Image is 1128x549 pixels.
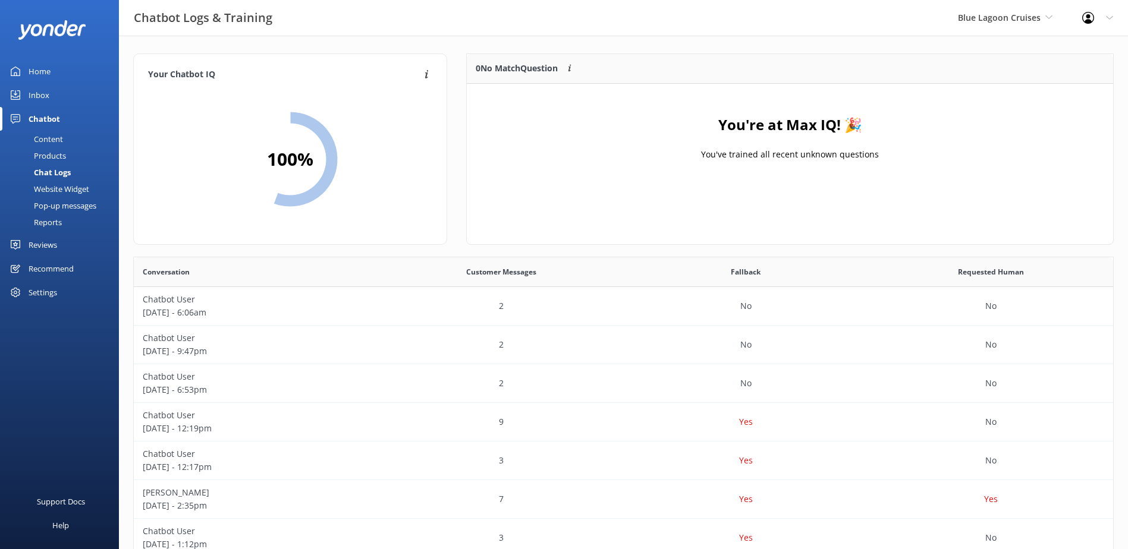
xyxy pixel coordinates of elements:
p: [DATE] - 6:53pm [143,383,370,396]
div: row [134,287,1113,326]
div: row [134,364,1113,403]
div: row [134,326,1113,364]
p: No [985,338,997,351]
p: No [740,377,752,390]
div: grid [467,84,1113,203]
div: Inbox [29,83,49,107]
p: No [985,454,997,467]
a: Chat Logs [7,164,119,181]
p: You've trained all recent unknown questions [701,148,879,161]
p: 9 [499,415,504,428]
p: No [985,415,997,428]
div: Recommend [29,257,74,280]
p: [DATE] - 12:17pm [143,460,370,474]
a: Products [7,147,119,164]
span: Fallback [731,266,761,277]
h4: You're at Max IQ! 🎉 [718,113,862,136]
h4: Your Chatbot IQ [148,68,421,81]
div: Support Docs [37,490,85,513]
div: Reports [7,214,62,231]
p: 3 [499,531,504,544]
div: Website Widget [7,181,89,197]
a: Website Widget [7,181,119,197]
p: Chatbot User [143,293,370,306]
p: 2 [499,377,504,390]
div: Help [52,513,69,537]
div: Home [29,59,51,83]
p: Yes [739,493,753,506]
div: Chat Logs [7,164,71,181]
p: Yes [739,531,753,544]
h3: Chatbot Logs & Training [134,8,272,27]
div: Settings [29,280,57,304]
p: Chatbot User [143,525,370,538]
p: [DATE] - 9:47pm [143,345,370,358]
p: 7 [499,493,504,506]
p: No [740,299,752,313]
p: [DATE] - 2:35pm [143,499,370,512]
a: Reports [7,214,119,231]
p: 2 [499,299,504,313]
p: Chatbot User [143,370,370,383]
p: [PERSON_NAME] [143,486,370,499]
span: Blue Lagoon Cruises [958,12,1041,23]
p: [DATE] - 6:06am [143,306,370,319]
img: yonder-white-logo.png [18,20,86,40]
span: Conversation [143,266,190,277]
div: Products [7,147,66,164]
p: Yes [739,454,753,467]
h2: 100 % [267,145,313,173]
div: Pop-up messages [7,197,96,214]
a: Pop-up messages [7,197,119,214]
span: Requested Human [958,266,1024,277]
p: 2 [499,338,504,351]
div: Content [7,131,63,147]
div: row [134,403,1113,441]
p: Chatbot User [143,409,370,422]
p: No [985,531,997,544]
p: 3 [499,454,504,467]
p: Chatbot User [143,332,370,345]
p: [DATE] - 12:19pm [143,422,370,435]
div: row [134,480,1113,519]
div: row [134,441,1113,480]
p: Chatbot User [143,447,370,460]
p: Yes [739,415,753,428]
a: Content [7,131,119,147]
span: Customer Messages [466,266,536,277]
div: Reviews [29,233,57,257]
p: 0 No Match Question [476,62,558,75]
p: No [740,338,752,351]
p: No [985,377,997,390]
p: Yes [984,493,998,506]
div: Chatbot [29,107,60,131]
p: No [985,299,997,313]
